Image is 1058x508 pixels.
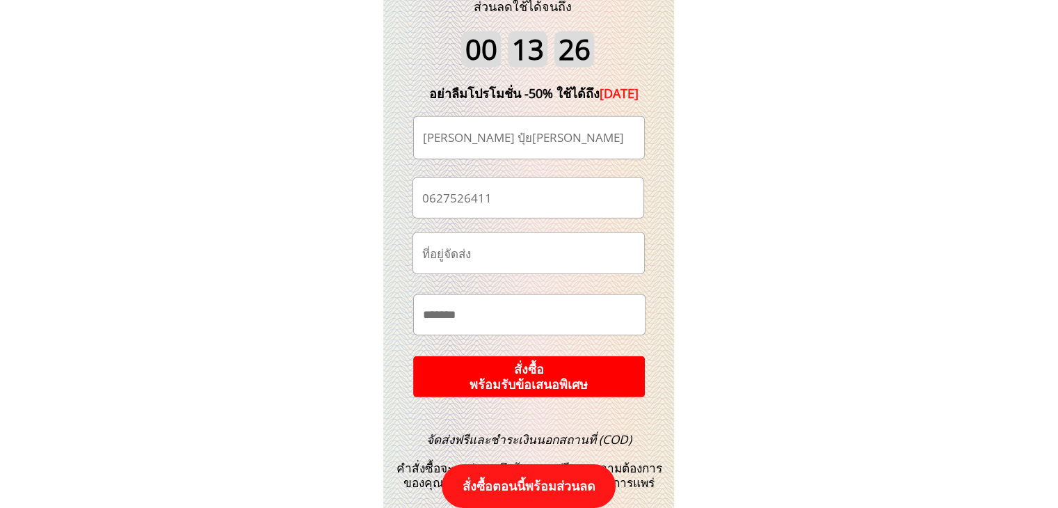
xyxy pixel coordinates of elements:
[408,84,660,104] div: อย่าลืมโปรโมชั่น -50% ใช้ได้ถึง
[388,433,671,505] h3: คำสั่งซื้อจะถูกส่งตรงถึงบ้านคุณฟรีตามความต้องการของคุณในขณะที่ปิดมาตรฐานการป้องกันการแพร่ระบาด
[419,117,639,159] input: ชื่อ-นามสกุล
[419,233,639,273] input: ที่อยู่จัดส่ง
[426,431,632,447] span: จัดส่งฟรีและชำระเงินนอกสถานที่ (COD)
[440,463,618,508] p: สั่งซื้อตอนนี้พร้อมส่วนลด
[406,355,651,399] p: สั่งซื้อ พร้อมรับข้อเสนอพิเศษ
[600,85,639,102] span: [DATE]
[419,178,638,218] input: เบอร์โทรศัพท์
